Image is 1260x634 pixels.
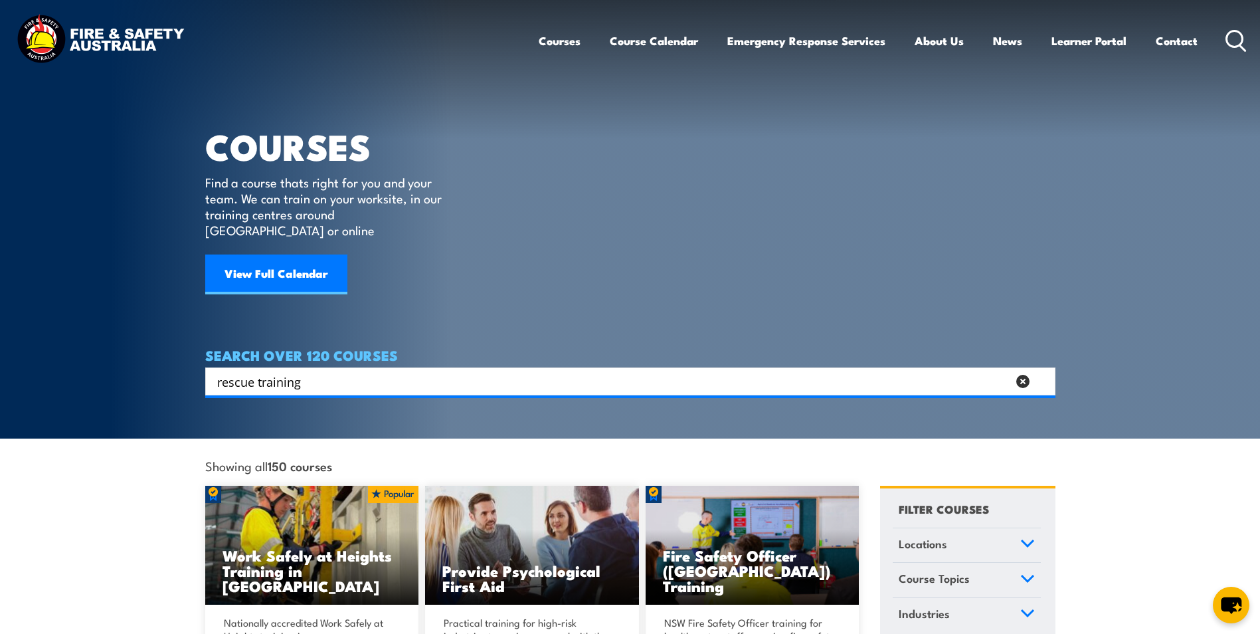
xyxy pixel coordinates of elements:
[893,528,1041,563] a: Locations
[899,535,947,553] span: Locations
[1213,587,1249,623] button: chat-button
[1051,23,1126,58] a: Learner Portal
[205,174,448,238] p: Find a course thats right for you and your team. We can train on your worksite, in our training c...
[205,130,461,161] h1: COURSES
[425,486,639,605] a: Provide Psychological First Aid
[727,23,885,58] a: Emergency Response Services
[915,23,964,58] a: About Us
[205,459,332,473] span: Showing all
[539,23,581,58] a: Courses
[268,457,332,475] strong: 150 courses
[1156,23,1198,58] a: Contact
[899,570,970,587] span: Course Topics
[893,563,1041,597] a: Course Topics
[899,500,989,518] h4: FILTER COURSES
[223,548,402,593] h3: Work Safely at Heights Training in [GEOGRAPHIC_DATA]
[1032,372,1051,391] button: Search magnifier button
[646,486,859,605] img: Fire Safety Advisor
[899,605,950,623] span: Industries
[663,548,842,593] h3: Fire Safety Officer ([GEOGRAPHIC_DATA]) Training
[205,255,347,294] a: View Full Calendar
[610,23,698,58] a: Course Calendar
[893,598,1041,633] a: Industries
[220,372,1010,391] form: Search form
[442,563,622,593] h3: Provide Psychological First Aid
[205,486,419,605] img: Work Safely at Heights Training (1)
[993,23,1022,58] a: News
[205,348,1055,362] h4: SEARCH OVER 120 COURSES
[205,486,419,605] a: Work Safely at Heights Training in [GEOGRAPHIC_DATA]
[646,486,859,605] a: Fire Safety Officer ([GEOGRAPHIC_DATA]) Training
[217,371,1008,391] input: Search input
[425,486,639,605] img: Mental Health First Aid Training Course from Fire & Safety Australia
